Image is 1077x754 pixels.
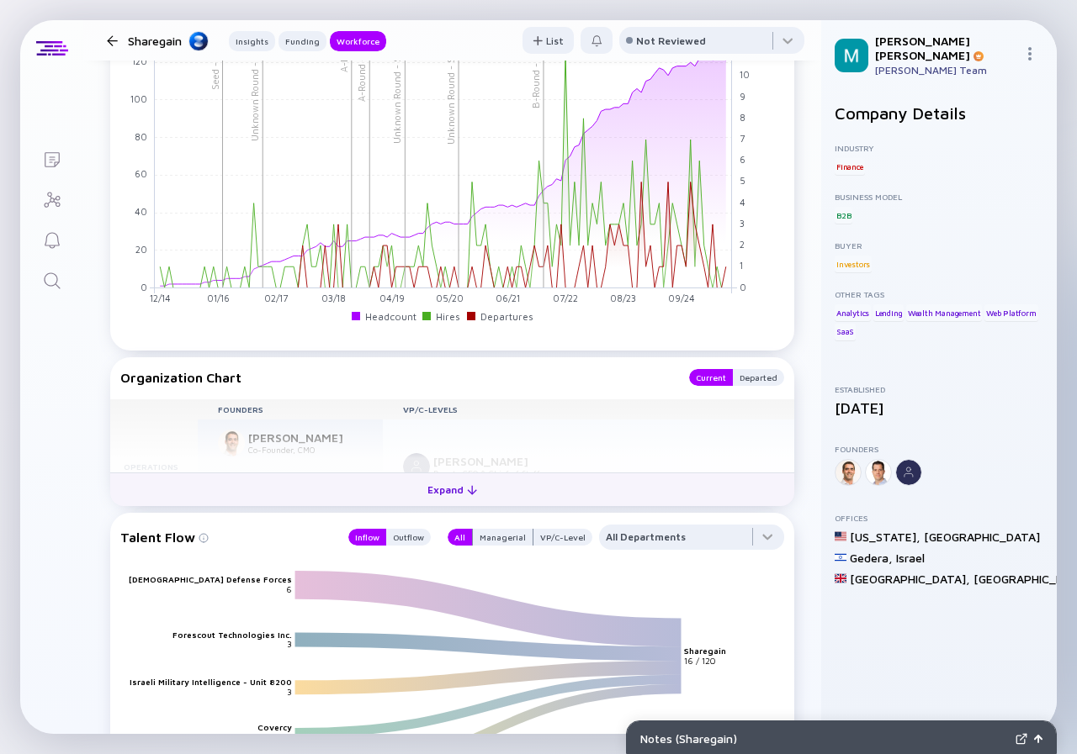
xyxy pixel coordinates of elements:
text: Israeli Military Intelligence - Unit 8200 [130,677,292,687]
div: [GEOGRAPHIC_DATA] , [850,572,970,586]
text: Sharegain [686,646,728,656]
div: Talent Flow [120,525,332,550]
tspan: 0 [141,281,147,292]
div: Founders [835,444,1043,454]
div: B2B [835,207,852,224]
div: Insights [229,33,275,50]
div: Funding [279,33,326,50]
img: Open Notes [1034,735,1043,743]
tspan: 09/24 [668,293,695,303]
tspan: 1 [740,260,743,271]
text: 3 [287,687,292,697]
div: Notes ( Sharegain ) [640,731,1009,746]
button: Funding [279,31,326,51]
img: United Kingdom Flag [835,572,846,584]
div: Finance [835,158,865,175]
text: Forescout Technologies Inc. [172,629,292,639]
div: Organization Chart [120,369,672,386]
div: Offices [835,513,1043,523]
div: [DATE] [835,399,1043,417]
tspan: 08/23 [610,293,636,303]
a: Reminders [20,219,83,259]
img: Mordechai Profile Picture [835,39,868,72]
div: [US_STATE] , [850,530,920,544]
tspan: 10 [740,69,750,80]
tspan: 12/14 [150,293,171,303]
button: Current [689,369,733,386]
h2: Company Details [835,103,1043,123]
tspan: 01/16 [207,293,230,303]
div: Sharegain [128,30,209,51]
tspan: 7 [740,133,745,144]
a: Investor Map [20,178,83,219]
button: Managerial [472,529,533,546]
div: Web Platform [984,304,1038,321]
tspan: 100 [130,93,147,104]
img: Israel Flag [835,551,846,563]
img: Expand Notes [1016,733,1027,745]
a: Search [20,259,83,299]
div: Lending [873,304,905,321]
div: Israel [896,551,925,565]
tspan: 5 [740,175,745,186]
tspan: 9 [740,90,745,101]
text: Covercy [257,722,292,732]
div: Not Reviewed [636,34,706,47]
tspan: 40 [135,206,147,217]
div: Established [835,384,1043,394]
text: 16 / 120 [686,656,717,666]
tspan: 120 [132,55,147,66]
img: United States Flag [835,530,846,542]
tspan: 8 [740,112,745,123]
div: Business Model [835,192,1043,202]
tspan: 20 [135,244,147,255]
button: Inflow [348,529,386,546]
div: Gedera , [850,551,893,565]
tspan: 2 [740,239,745,250]
tspan: 05/20 [436,293,464,303]
div: Buyer [835,240,1043,250]
tspan: 07/22 [553,293,578,303]
div: Expand [417,477,487,503]
tspan: 03/18 [321,293,346,303]
tspan: 6 [740,154,745,165]
div: Managerial [473,529,533,546]
button: Outflow [386,529,431,546]
div: List [523,28,574,54]
button: VP/C-Level [533,529,592,546]
div: Other Tags [835,289,1043,299]
button: Insights [229,31,275,51]
button: Departed [733,369,784,386]
tspan: 0 [740,281,746,292]
button: Workforce [330,31,386,51]
div: [GEOGRAPHIC_DATA] [924,530,1040,544]
a: Lists [20,138,83,178]
text: 2 [287,732,292,742]
text: 6 [286,584,292,594]
button: Expand [110,472,794,506]
div: Investors [835,256,872,272]
tspan: 02/17 [264,293,288,303]
tspan: 4 [740,196,745,207]
tspan: 06/21 [496,293,520,303]
button: List [523,27,574,54]
div: SaaS [835,324,856,340]
tspan: 60 [135,168,147,179]
div: Industry [835,143,1043,153]
tspan: 80 [135,130,147,141]
div: Workforce [330,33,386,50]
img: Menu [1023,47,1037,61]
div: Analytics [835,304,871,321]
button: All [448,529,472,546]
tspan: 3 [740,218,745,229]
tspan: 04/19 [379,293,405,303]
text: 3 [287,639,292,649]
div: Wealth Management [906,304,983,321]
text: [DEMOGRAPHIC_DATA] Defense Forces [129,574,292,584]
